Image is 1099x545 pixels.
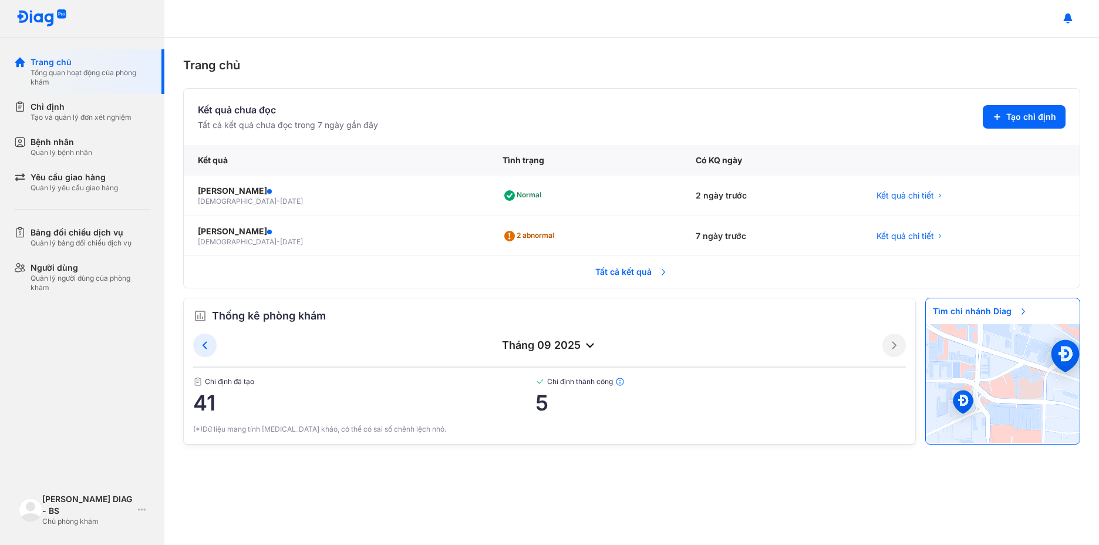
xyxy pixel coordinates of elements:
[31,113,132,122] div: Tạo và quản lý đơn xét nghiệm
[488,145,682,176] div: Tình trạng
[193,309,207,323] img: order.5a6da16c.svg
[212,308,326,324] span: Thống kê phòng khám
[682,145,862,176] div: Có KQ ngày
[31,227,132,238] div: Bảng đối chiếu dịch vụ
[503,186,546,205] div: Normal
[31,171,118,183] div: Yêu cầu giao hàng
[42,517,133,526] div: Chủ phòng khám
[682,216,862,257] div: 7 ngày trước
[42,493,133,517] div: [PERSON_NAME] DIAG - BS
[193,377,535,386] span: Chỉ định đã tạo
[31,101,132,113] div: Chỉ định
[535,391,906,415] span: 5
[682,176,862,216] div: 2 ngày trước
[198,226,474,237] div: [PERSON_NAME]
[19,498,42,522] img: logo
[184,145,488,176] div: Kết quả
[31,238,132,248] div: Quản lý bảng đối chiếu dịch vụ
[183,56,1080,74] div: Trang chủ
[876,190,934,201] span: Kết quả chi tiết
[280,197,303,206] span: [DATE]
[31,68,150,87] div: Tổng quan hoạt động của phòng khám
[31,56,150,68] div: Trang chủ
[277,197,280,206] span: -
[193,424,906,435] div: (*)Dữ liệu mang tính [MEDICAL_DATA] khảo, có thể có sai số chênh lệch nhỏ.
[31,148,92,157] div: Quản lý bệnh nhân
[588,259,675,285] span: Tất cả kết quả
[31,183,118,193] div: Quản lý yêu cầu giao hàng
[198,119,378,131] div: Tất cả kết quả chưa đọc trong 7 ngày gần đây
[16,9,67,28] img: logo
[876,230,934,242] span: Kết quả chi tiết
[535,377,906,386] span: Chỉ định thành công
[983,105,1066,129] button: Tạo chỉ định
[503,227,559,245] div: 2 abnormal
[198,103,378,117] div: Kết quả chưa đọc
[217,338,882,352] div: tháng 09 2025
[193,377,203,386] img: document.50c4cfd0.svg
[277,237,280,246] span: -
[1006,111,1056,123] span: Tạo chỉ định
[31,136,92,148] div: Bệnh nhân
[615,377,625,386] img: info.7e716105.svg
[535,377,545,386] img: checked-green.01cc79e0.svg
[198,237,277,246] span: [DEMOGRAPHIC_DATA]
[31,262,150,274] div: Người dùng
[198,185,474,197] div: [PERSON_NAME]
[31,274,150,292] div: Quản lý người dùng của phòng khám
[193,391,535,415] span: 41
[280,237,303,246] span: [DATE]
[926,298,1035,324] span: Tìm chi nhánh Diag
[198,197,277,206] span: [DEMOGRAPHIC_DATA]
